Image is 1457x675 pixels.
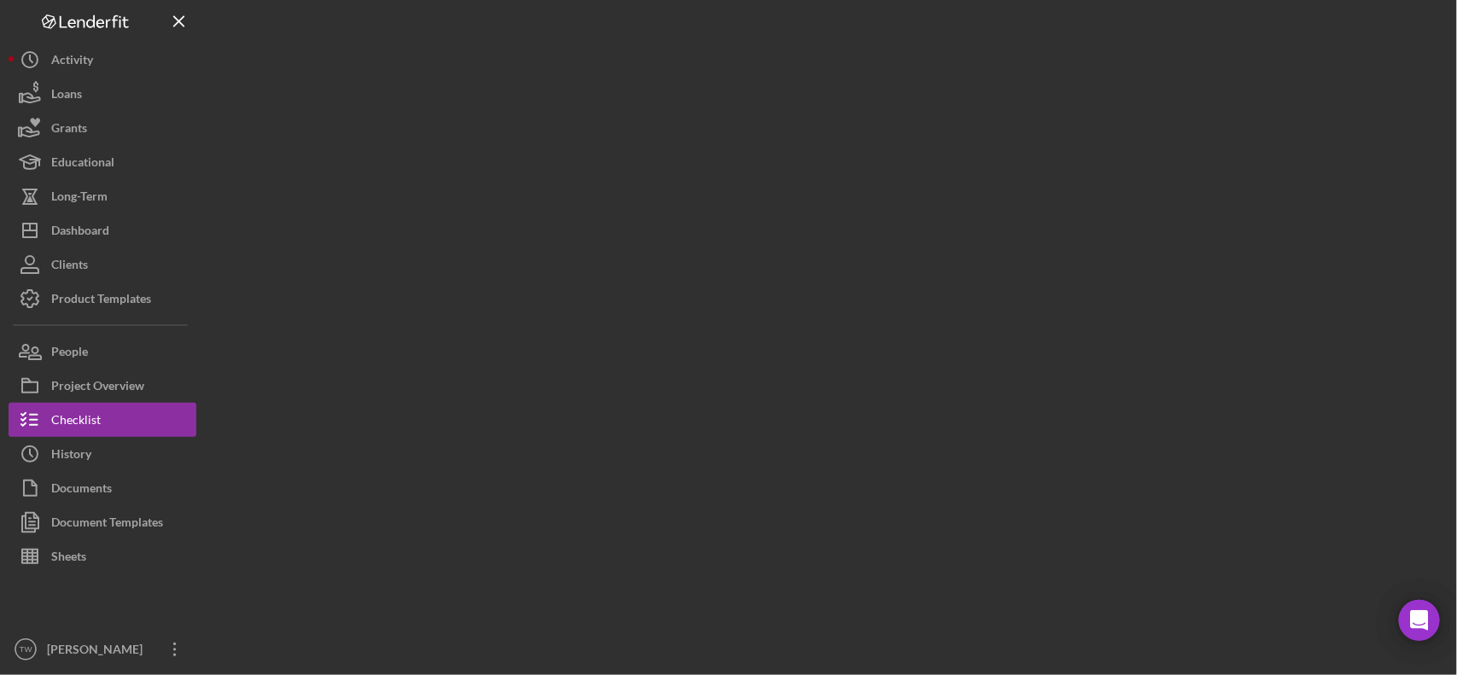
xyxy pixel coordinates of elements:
button: Grants [9,111,196,145]
button: Checklist [9,403,196,437]
div: History [51,437,91,475]
div: Product Templates [51,282,151,320]
div: Dashboard [51,213,109,252]
div: People [51,335,88,373]
div: [PERSON_NAME] [43,632,154,671]
button: History [9,437,196,471]
div: Educational [51,145,114,183]
button: Project Overview [9,369,196,403]
button: Activity [9,43,196,77]
div: Open Intercom Messenger [1399,600,1440,641]
button: Documents [9,471,196,505]
div: Grants [51,111,87,149]
button: Sheets [9,539,196,573]
div: Clients [51,247,88,286]
div: Loans [51,77,82,115]
div: Project Overview [51,369,144,407]
div: Document Templates [51,505,163,544]
button: Loans [9,77,196,111]
button: People [9,335,196,369]
div: Checklist [51,403,101,441]
text: TW [20,645,33,655]
button: Dashboard [9,213,196,247]
button: Educational [9,145,196,179]
button: Product Templates [9,282,196,316]
div: Documents [51,471,112,509]
div: Activity [51,43,93,81]
button: Clients [9,247,196,282]
button: TW[PERSON_NAME] [9,632,196,666]
button: Document Templates [9,505,196,539]
div: Sheets [51,539,86,578]
button: Long-Term [9,179,196,213]
div: Long-Term [51,179,108,218]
